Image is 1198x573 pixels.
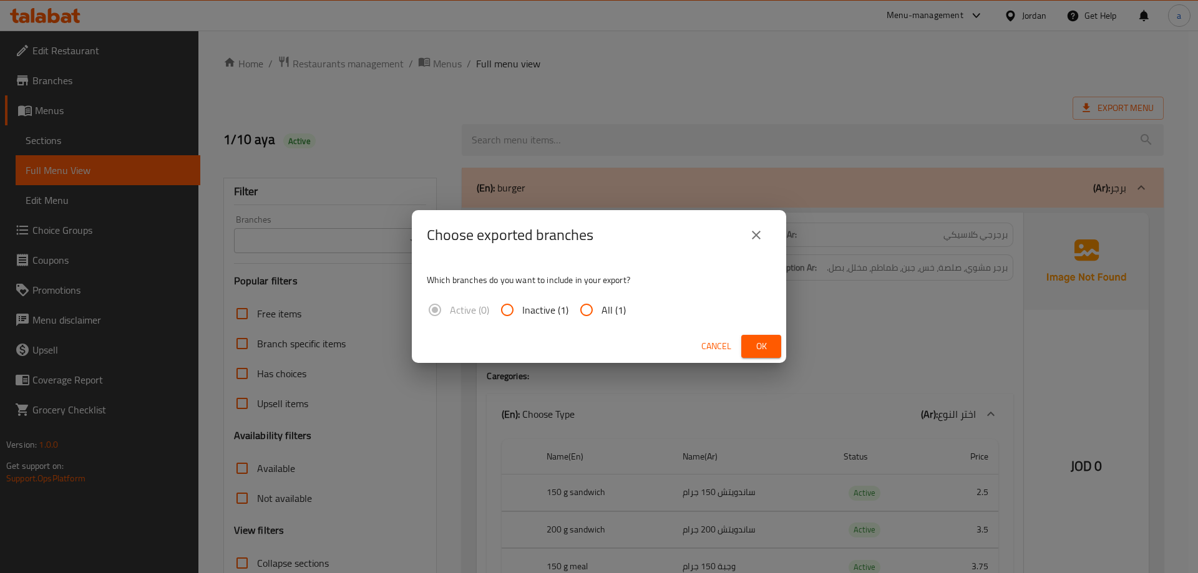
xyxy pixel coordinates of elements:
[601,302,626,317] span: All (1)
[696,335,736,358] button: Cancel
[701,339,731,354] span: Cancel
[427,274,771,286] p: Which branches do you want to include in your export?
[522,302,568,317] span: Inactive (1)
[741,220,771,250] button: close
[751,339,771,354] span: Ok
[450,302,489,317] span: Active (0)
[741,335,781,358] button: Ok
[427,225,593,245] h2: Choose exported branches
